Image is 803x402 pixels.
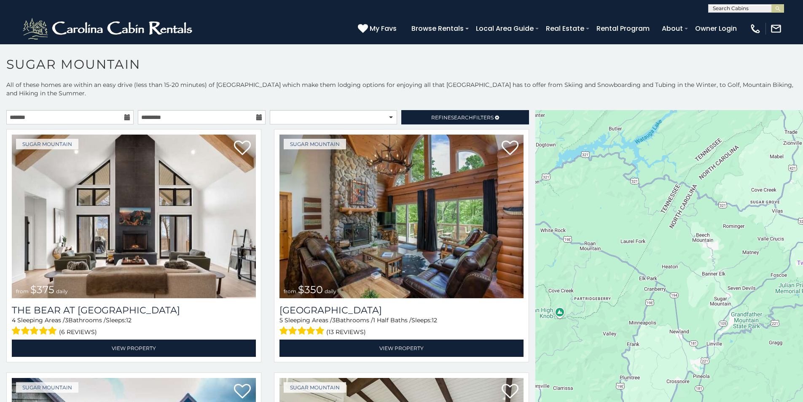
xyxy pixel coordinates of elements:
span: 1 Half Baths / [373,316,411,324]
a: The Bear At Sugar Mountain from $375 daily [12,135,256,298]
img: The Bear At Sugar Mountain [12,135,256,298]
a: View Property [279,340,524,357]
a: Rental Program [592,21,654,36]
span: 5 [279,316,283,324]
span: (13 reviews) [326,326,366,337]
a: Grouse Moor Lodge from $350 daily [279,135,524,298]
a: Browse Rentals [407,21,468,36]
span: daily [325,288,336,294]
a: My Favs [358,23,399,34]
a: Add to favorites [502,383,518,401]
a: [GEOGRAPHIC_DATA] [279,305,524,316]
a: The Bear At [GEOGRAPHIC_DATA] [12,305,256,316]
h3: Grouse Moor Lodge [279,305,524,316]
a: Real Estate [542,21,588,36]
span: from [284,288,296,294]
img: Grouse Moor Lodge [279,135,524,298]
span: (6 reviews) [59,326,97,337]
div: Sleeping Areas / Bathrooms / Sleeps: [279,316,524,337]
span: 3 [332,316,336,324]
a: Local Area Guide [472,21,538,36]
a: About [658,21,687,36]
span: from [16,288,29,294]
img: mail-regular-white.png [770,23,782,35]
a: Sugar Mountain [16,139,78,149]
a: Sugar Mountain [16,382,78,393]
span: daily [56,288,68,294]
span: 12 [432,316,437,324]
img: White-1-2.png [21,16,196,41]
h3: The Bear At Sugar Mountain [12,305,256,316]
a: Sugar Mountain [284,139,346,149]
a: RefineSearchFilters [401,110,529,124]
span: 4 [12,316,16,324]
a: Add to favorites [234,140,251,157]
span: Refine Filters [431,114,494,121]
span: 12 [126,316,132,324]
span: Search [451,114,473,121]
a: Add to favorites [502,140,518,157]
img: phone-regular-white.png [749,23,761,35]
span: $350 [298,283,323,296]
span: My Favs [370,23,397,34]
span: 3 [65,316,68,324]
a: View Property [12,340,256,357]
span: $375 [30,283,54,296]
div: Sleeping Areas / Bathrooms / Sleeps: [12,316,256,337]
a: Add to favorites [234,383,251,401]
a: Sugar Mountain [284,382,346,393]
a: Owner Login [691,21,741,36]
